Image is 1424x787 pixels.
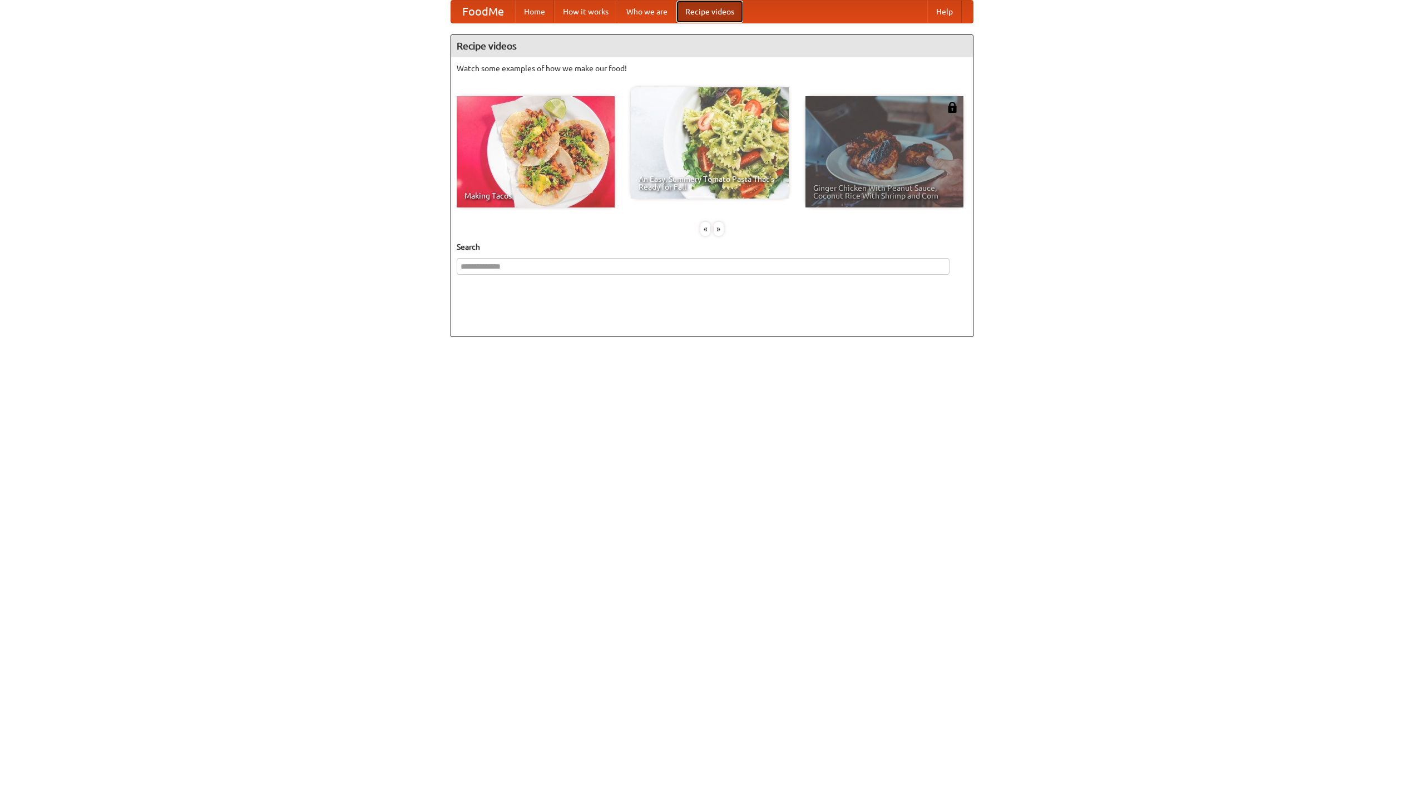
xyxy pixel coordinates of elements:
p: Watch some examples of how we make our food! [457,63,967,74]
a: Who we are [617,1,676,23]
div: » [714,222,724,236]
a: Making Tacos [457,96,615,207]
span: An Easy, Summery Tomato Pasta That's Ready for Fall [639,175,781,191]
a: An Easy, Summery Tomato Pasta That's Ready for Fall [631,87,789,199]
h5: Search [457,241,967,253]
a: Help [927,1,962,23]
span: Making Tacos [464,192,607,200]
h4: Recipe videos [451,35,973,57]
img: 483408.png [947,102,958,113]
div: « [700,222,710,236]
a: Recipe videos [676,1,743,23]
a: Home [515,1,554,23]
a: How it works [554,1,617,23]
a: FoodMe [451,1,515,23]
